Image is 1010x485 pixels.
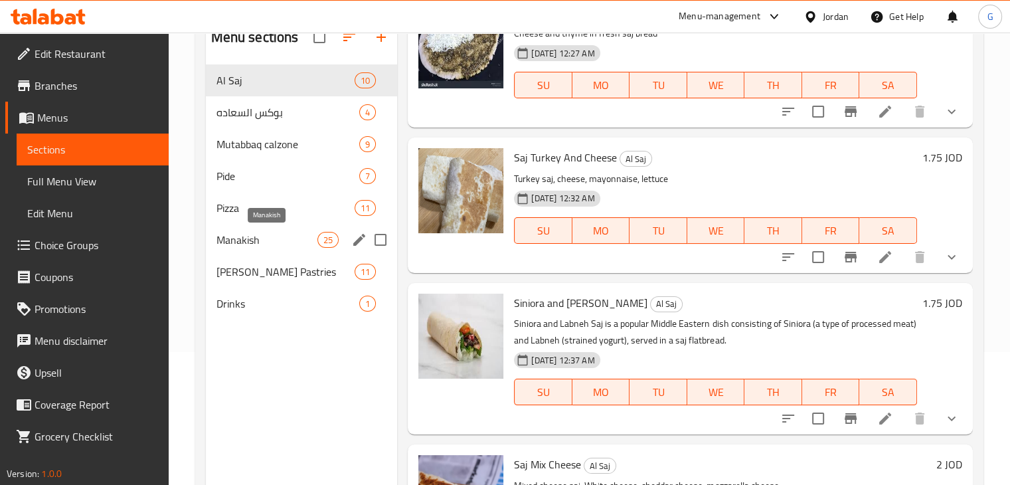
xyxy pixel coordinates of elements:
span: 1 [360,298,375,310]
span: 11 [355,266,375,278]
span: WE [693,76,740,95]
span: Edit Restaurant [35,46,158,62]
span: TH [750,221,797,241]
div: Al Saj [650,296,683,312]
p: Cheese and thyme in fresh saj bread [514,25,917,42]
button: TH [744,217,802,244]
button: delete [904,241,936,273]
a: Edit Restaurant [5,38,169,70]
span: [DATE] 12:32 AM [526,192,600,205]
button: show more [936,96,968,128]
span: Mutabbaq calzone [216,136,360,152]
div: Pide7 [206,160,398,192]
a: Edit menu item [877,249,893,265]
a: Menu disclaimer [5,325,169,357]
button: Branch-specific-item [835,241,867,273]
h6: 1.75 JOD [922,294,962,312]
span: FR [807,383,855,402]
a: Branches [5,70,169,102]
span: Siniora and [PERSON_NAME] [514,293,647,313]
button: show more [936,241,968,273]
a: Grocery Checklist [5,421,169,452]
div: Jordan [823,9,849,24]
button: MO [572,72,630,98]
div: Mutabbaq calzone9 [206,128,398,160]
a: Choice Groups [5,229,169,261]
button: MO [572,217,630,244]
span: Saj Mix Cheese [514,454,581,474]
h6: 1.75 JOD [922,148,962,167]
div: Pizza [216,200,355,216]
div: items [317,232,339,248]
button: FR [802,217,860,244]
a: Edit menu item [877,411,893,427]
div: Menu-management [679,9,760,25]
span: Pide [216,168,360,184]
button: sort-choices [772,403,804,435]
p: Siniora and Labneh Saj is a popular Middle Eastern dish consisting of Siniora (a type of processe... [514,316,917,349]
svg: Show Choices [944,249,960,265]
span: Version: [7,465,39,482]
span: TU [635,383,682,402]
div: Manakish25edit [206,224,398,256]
button: Add section [365,21,397,53]
a: Coverage Report [5,389,169,421]
span: Promotions [35,301,158,317]
button: SU [514,72,572,98]
span: 7 [360,170,375,183]
span: Drinks [216,296,360,312]
span: Coverage Report [35,397,158,413]
button: sort-choices [772,241,804,273]
nav: Menu sections [206,59,398,325]
span: TH [750,383,797,402]
button: Branch-specific-item [835,403,867,435]
span: بوكس السعاده [216,104,360,120]
span: WE [693,383,740,402]
span: 9 [360,138,375,151]
button: SA [859,72,917,98]
button: edit [349,230,369,250]
span: Sections [27,142,158,157]
span: Coupons [35,269,158,285]
div: Shamia Pastries [216,264,355,280]
button: TH [744,72,802,98]
button: WE [687,217,745,244]
div: Al Saj [620,151,652,167]
span: Choice Groups [35,237,158,253]
div: items [355,72,376,88]
span: 1.0.0 [41,465,62,482]
span: Menu disclaimer [35,333,158,349]
span: SA [865,76,912,95]
button: MO [572,379,630,405]
span: TU [635,76,682,95]
span: Select to update [804,243,832,271]
span: MO [578,383,625,402]
button: TU [630,217,687,244]
button: TU [630,379,687,405]
h6: 2 JOD [936,455,962,474]
h2: Menu sections [211,27,299,47]
span: Al Saj [620,151,651,167]
div: بوكس السعاده4 [206,96,398,128]
button: SA [859,379,917,405]
button: TH [744,379,802,405]
span: Menus [37,110,158,126]
span: Al Saj [216,72,355,88]
span: Select to update [804,98,832,126]
span: SA [865,383,912,402]
img: Siniora and Labneh Saj [418,294,503,379]
div: [PERSON_NAME] Pastries11 [206,256,398,288]
span: 11 [355,202,375,215]
div: items [355,200,376,216]
a: Coupons [5,261,169,293]
span: Sort sections [333,21,365,53]
span: 4 [360,106,375,119]
div: Pizza11 [206,192,398,224]
span: SA [865,221,912,241]
button: TU [630,72,687,98]
span: MO [578,221,625,241]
